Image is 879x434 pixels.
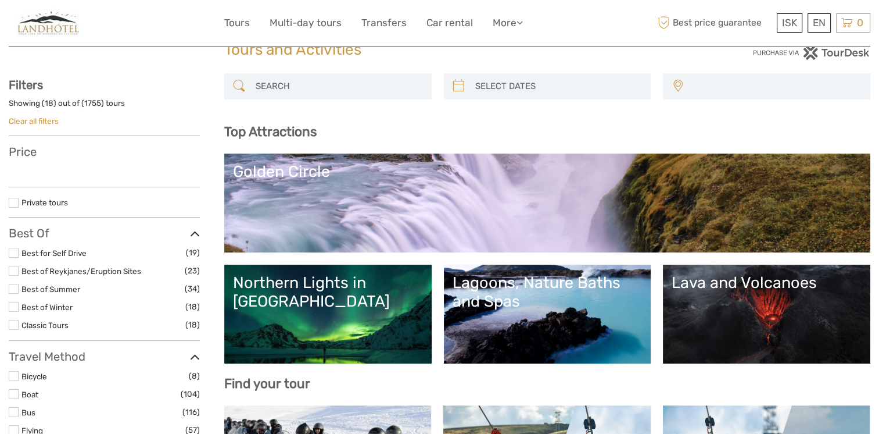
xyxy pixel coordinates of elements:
[9,226,200,240] h3: Best Of
[224,124,317,140] b: Top Attractions
[855,17,865,29] span: 0
[21,390,38,399] a: Boat
[655,13,774,33] span: Best price guarantee
[453,273,643,311] div: Lagoons, Nature Baths and Spas
[21,266,141,276] a: Best of Reykjanes/Eruption Sites
[21,321,69,330] a: Classic Tours
[672,273,862,355] a: Lava and Volcanoes
[84,98,101,109] label: 1755
[182,405,200,419] span: (116)
[186,246,200,259] span: (19)
[224,41,655,59] h1: Tours and Activities
[782,17,797,29] span: ISK
[45,98,53,109] label: 18
[185,282,200,296] span: (34)
[251,76,426,97] input: SEARCH
[21,303,73,312] a: Best of Winter
[9,116,59,126] a: Clear all filters
[185,318,200,332] span: (18)
[426,15,473,31] a: Car rental
[185,264,200,278] span: (23)
[224,376,310,392] b: Find your tour
[9,78,43,92] strong: Filters
[493,15,523,31] a: More
[9,145,200,159] h3: Price
[233,273,423,311] div: Northern Lights in [GEOGRAPHIC_DATA]
[233,162,862,181] div: Golden Circle
[233,162,862,244] a: Golden Circle
[21,372,47,381] a: Bicycle
[21,284,80,294] a: Best of Summer
[808,13,831,33] div: EN
[21,248,87,258] a: Best for Self Drive
[21,198,68,207] a: Private tours
[672,273,862,292] div: Lava and Volcanoes
[224,15,250,31] a: Tours
[189,369,200,383] span: (8)
[752,45,870,60] img: PurchaseViaTourDesk.png
[181,387,200,401] span: (104)
[361,15,407,31] a: Transfers
[270,15,342,31] a: Multi-day tours
[9,350,200,364] h3: Travel Method
[185,300,200,314] span: (18)
[453,273,643,355] a: Lagoons, Nature Baths and Spas
[9,9,89,37] img: 794-4d1e71b2-5dd0-4a39-8cc1-b0db556bc61e_logo_small.jpg
[471,76,645,97] input: SELECT DATES
[9,98,200,116] div: Showing ( ) out of ( ) tours
[21,408,35,417] a: Bus
[233,273,423,355] a: Northern Lights in [GEOGRAPHIC_DATA]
